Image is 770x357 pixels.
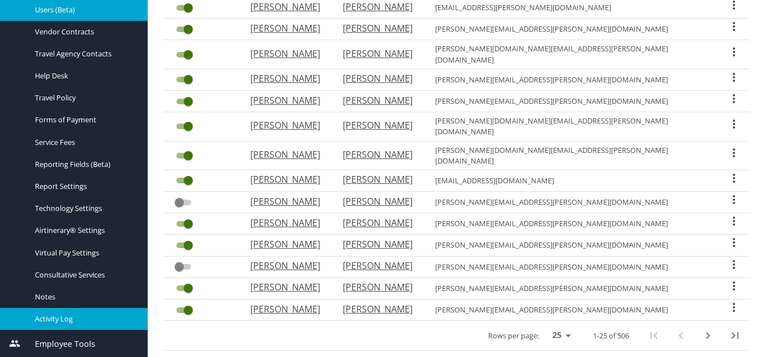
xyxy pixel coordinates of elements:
td: [PERSON_NAME][EMAIL_ADDRESS][PERSON_NAME][DOMAIN_NAME] [426,90,718,112]
p: [PERSON_NAME] [250,259,320,272]
p: [PERSON_NAME] [343,173,413,186]
span: Forms of Payment [35,114,134,125]
p: [PERSON_NAME] [343,280,413,294]
p: [PERSON_NAME] [343,195,413,208]
td: [PERSON_NAME][EMAIL_ADDRESS][PERSON_NAME][DOMAIN_NAME] [426,277,718,299]
p: [PERSON_NAME] [250,72,320,85]
td: [PERSON_NAME][EMAIL_ADDRESS][PERSON_NAME][DOMAIN_NAME] [426,213,718,235]
button: next page [694,322,722,349]
button: last page [722,322,749,349]
span: Help Desk [35,70,134,81]
span: Notes [35,292,134,302]
td: [PERSON_NAME][DOMAIN_NAME][EMAIL_ADDRESS][PERSON_NAME][DOMAIN_NAME] [426,112,718,141]
span: Consultative Services [35,270,134,280]
p: 1-25 of 506 [593,332,629,340]
p: [PERSON_NAME] [343,21,413,35]
p: [PERSON_NAME] [343,118,413,132]
td: [PERSON_NAME][EMAIL_ADDRESS][PERSON_NAME][DOMAIN_NAME] [426,299,718,321]
p: [PERSON_NAME] [343,72,413,85]
p: [PERSON_NAME] [250,280,320,294]
select: rows per page [543,327,575,344]
p: [PERSON_NAME] [343,94,413,107]
p: [PERSON_NAME] [250,118,320,132]
p: [PERSON_NAME] [250,173,320,186]
td: [PERSON_NAME][EMAIL_ADDRESS][PERSON_NAME][DOMAIN_NAME] [426,235,718,256]
span: Travel Policy [35,92,134,103]
td: [PERSON_NAME][EMAIL_ADDRESS][PERSON_NAME][DOMAIN_NAME] [426,69,718,90]
span: Reporting Fields (Beta) [35,159,134,170]
p: [PERSON_NAME] [250,148,320,161]
span: Activity Log [35,314,134,324]
span: Service Fees [35,137,134,148]
span: Report Settings [35,181,134,192]
td: [PERSON_NAME][EMAIL_ADDRESS][PERSON_NAME][DOMAIN_NAME] [426,256,718,277]
span: Travel Agency Contacts [35,49,134,59]
p: [PERSON_NAME] [343,47,413,60]
td: [PERSON_NAME][DOMAIN_NAME][EMAIL_ADDRESS][PERSON_NAME][DOMAIN_NAME] [426,141,718,170]
p: [PERSON_NAME] [250,47,320,60]
td: [PERSON_NAME][EMAIL_ADDRESS][PERSON_NAME][DOMAIN_NAME] [426,192,718,213]
span: Airtinerary® Settings [35,225,134,236]
span: Virtual Pay Settings [35,248,134,258]
p: [PERSON_NAME] [250,216,320,230]
p: [PERSON_NAME] [250,94,320,107]
span: Technology Settings [35,203,134,214]
p: [PERSON_NAME] [250,302,320,316]
td: [PERSON_NAME][DOMAIN_NAME][EMAIL_ADDRESS][PERSON_NAME][DOMAIN_NAME] [426,40,718,69]
p: [PERSON_NAME] [343,216,413,230]
p: [PERSON_NAME] [343,302,413,316]
p: [PERSON_NAME] [250,237,320,251]
span: Vendor Contracts [35,27,134,37]
p: [PERSON_NAME] [343,237,413,251]
span: Users (Beta) [35,5,134,15]
p: Rows per page: [488,332,539,340]
p: [PERSON_NAME] [250,195,320,208]
td: [PERSON_NAME][EMAIL_ADDRESS][PERSON_NAME][DOMAIN_NAME] [426,19,718,40]
span: Employee Tools [21,338,95,350]
td: [EMAIL_ADDRESS][DOMAIN_NAME] [426,170,718,191]
p: [PERSON_NAME] [250,21,320,35]
p: [PERSON_NAME] [343,259,413,272]
p: [PERSON_NAME] [343,148,413,161]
